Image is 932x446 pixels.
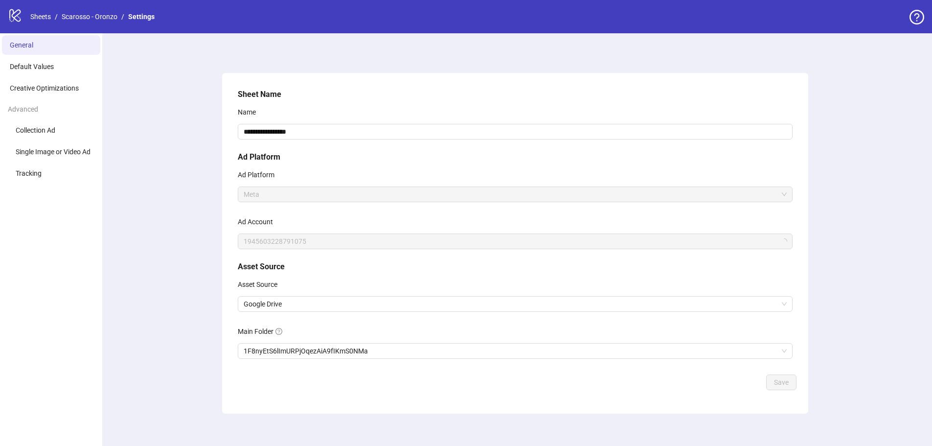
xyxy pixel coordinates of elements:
span: loading [780,238,787,245]
span: Collection Ad [16,126,55,134]
label: Ad Platform [238,167,281,183]
label: Asset Source [238,277,284,292]
span: Google Drive [244,297,787,311]
span: Default Values [10,63,54,70]
label: Main Folder [238,324,289,339]
input: Name [238,124,793,140]
span: question-circle [909,10,924,24]
span: Creative Optimizations [10,84,79,92]
span: Single Image or Video Ad [16,148,91,156]
h5: Ad Platform [238,151,793,163]
a: Scarosso - Oronzo [60,11,119,22]
span: Tracking [16,169,42,177]
a: Sheets [28,11,53,22]
li: / [55,11,58,22]
span: Meta [244,187,787,202]
label: Name [238,104,262,120]
label: Ad Account [238,214,279,230]
span: 1F8nyEtS6lImURPjOqezAiA9fIKmS0NMa [244,344,787,358]
span: question-circle [275,328,282,335]
span: 1945603228791075 [244,234,787,249]
span: General [10,41,33,49]
button: Save [766,375,796,390]
a: Settings [126,11,157,22]
h5: Asset Source [238,261,793,273]
li: / [121,11,124,22]
h5: Sheet Name [238,89,793,100]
